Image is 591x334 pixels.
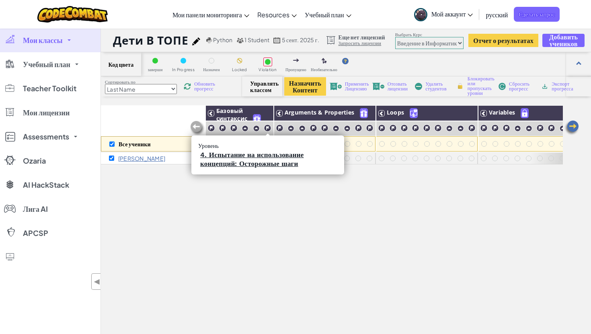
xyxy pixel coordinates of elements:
span: русский [486,10,508,19]
img: IconLock.svg [456,82,464,90]
a: Resources [253,4,301,25]
img: IconChallengeLevel.svg [536,124,544,132]
span: Мои классы [23,37,63,44]
span: Мой аккаунт [431,10,473,18]
span: Добавить учеников [549,33,578,47]
img: IconArchive.svg [541,83,548,90]
img: IconChallengeLevel.svg [400,124,408,132]
img: iconPencil.svg [192,37,200,45]
span: Python [213,36,232,43]
span: Мои панели мониторинга [172,10,242,19]
span: Уровень [198,143,219,149]
img: IconChallengeLevel.svg [434,124,442,132]
img: avatar [414,8,427,21]
img: IconHint.svg [342,58,349,64]
button: Назначить Контент [284,77,326,96]
img: IconChallengeLevel.svg [276,124,283,132]
img: IconRemoveStudents.svg [415,83,422,90]
img: IconChallengeLevel.svg [219,124,226,132]
img: IconChallengeLevel.svg [389,124,397,132]
span: Еще нет лицензий [339,34,385,40]
span: Лига AI [23,205,48,213]
span: Код цвета [108,61,133,68]
img: IconLicenseRevoke.svg [372,83,384,90]
span: Сбросить прогресс [509,82,534,91]
img: calendar.svg [273,37,281,43]
span: Variables [489,109,515,116]
img: IconPracticeLevel.svg [332,125,339,132]
span: Пропущено [285,68,306,72]
img: Arrow_Left_Inactive.png [189,120,205,136]
span: Назначен [203,68,220,72]
img: IconPracticeLevel.svg [287,125,294,132]
img: IconPracticeLevel.svg [344,125,351,132]
span: Учебный план [23,61,70,68]
img: IconPracticeLevel.svg [253,125,260,132]
span: Необязательно [311,68,337,72]
img: IconLicenseApply.svg [330,83,342,90]
span: Assessments [23,133,69,140]
h1: Дети В ТОПЕ [113,33,188,48]
img: IconOptionalLevel.svg [322,58,327,64]
label: Выбрать Курс [395,31,464,38]
a: Запросить лицензии [339,40,385,47]
img: IconChallengeLevel.svg [378,124,386,132]
span: Отозвать лицензии [388,82,408,91]
a: Учебный план [301,4,355,25]
img: IconFreeLevelv2.svg [253,115,261,124]
img: IconChallengeLevel.svg [423,124,431,132]
span: Обновить прогресс [194,82,219,91]
a: Сделать запрос [514,7,560,22]
span: Базовый синтаксис [216,107,247,122]
span: Teacher Toolkit [23,85,76,92]
span: Ozaria [23,157,46,164]
img: IconPracticeLevel.svg [242,125,248,132]
span: Resources [257,10,289,19]
span: 1 Student [244,36,269,43]
span: Управлять классом [250,80,274,93]
img: IconChallengeLevel.svg [355,124,362,132]
img: IconPaidLevel.svg [521,109,528,118]
span: Мои лицензии [23,109,70,116]
button: Отчет о результатах [468,34,538,47]
img: IconChallengeLevel.svg [366,124,373,132]
img: IconChallengeLevel.svg [310,124,317,132]
img: IconChallengeLevel.svg [548,124,555,132]
img: IconReset.svg [499,83,506,90]
span: Удалить студентов [425,82,449,91]
button: Добавить учеников [542,34,585,47]
span: Loops [387,109,404,116]
img: IconChallengeLevel.svg [480,124,488,132]
span: Экспорт прогресса [552,82,577,91]
img: IconChallengeLevel.svg [207,124,215,132]
img: Arrow_Left.png [564,120,580,136]
img: MultipleUsers.png [236,37,244,43]
p: Детивтопе T [118,155,165,162]
a: Мои панели мониторинга [168,4,253,25]
span: Применить Лицензию [345,82,369,91]
img: IconPracticeLevel.svg [446,125,453,132]
span: In Progress [172,68,195,72]
span: заверши [148,68,162,72]
img: IconChallengeLevel.svg [412,124,419,132]
img: IconChallengeLevel.svg [230,124,238,132]
a: 4. Испытание на использование концепций: Осторожные шаги [200,151,304,168]
img: IconPracticeLevel.svg [514,125,521,132]
p: Все ученики [119,141,151,147]
img: IconFreeLevelv2.svg [360,109,367,118]
img: IconChallengeLevel.svg [491,124,499,132]
span: Блокировать или пропускать уровни [468,76,495,96]
img: IconReload.svg [184,83,191,90]
span: 5 сент. 2025 г. [282,36,319,43]
img: IconPracticeLevel.svg [559,125,566,132]
img: IconChallengeLevel.svg [321,124,328,132]
img: IconUnlockWithCall.svg [410,109,417,118]
a: CodeCombat logo [37,6,108,23]
img: IconPracticeLevel.svg [299,125,306,132]
span: Учебный план [305,10,344,19]
label: Сортировать по [105,79,177,85]
span: AI HackStack [23,181,69,189]
span: Arguments & Properties [285,109,354,116]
